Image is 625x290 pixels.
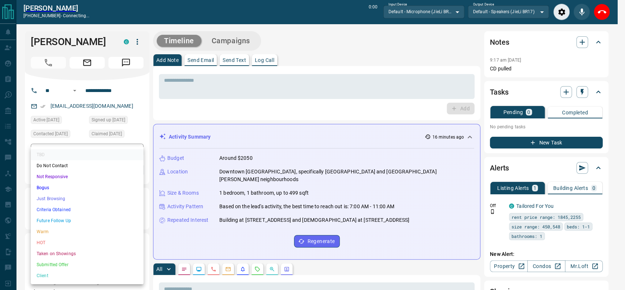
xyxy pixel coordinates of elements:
li: Do Not Contact [31,160,144,171]
li: Bogus [31,182,144,193]
li: Future Follow Up [31,215,144,226]
li: Taken on Showings [31,248,144,259]
li: Just Browsing [31,193,144,204]
li: Submitted Offer [31,259,144,270]
li: Warm [31,226,144,237]
li: Client [31,270,144,281]
li: Not Responsive [31,171,144,182]
li: HOT [31,237,144,248]
li: Criteria Obtained [31,204,144,215]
